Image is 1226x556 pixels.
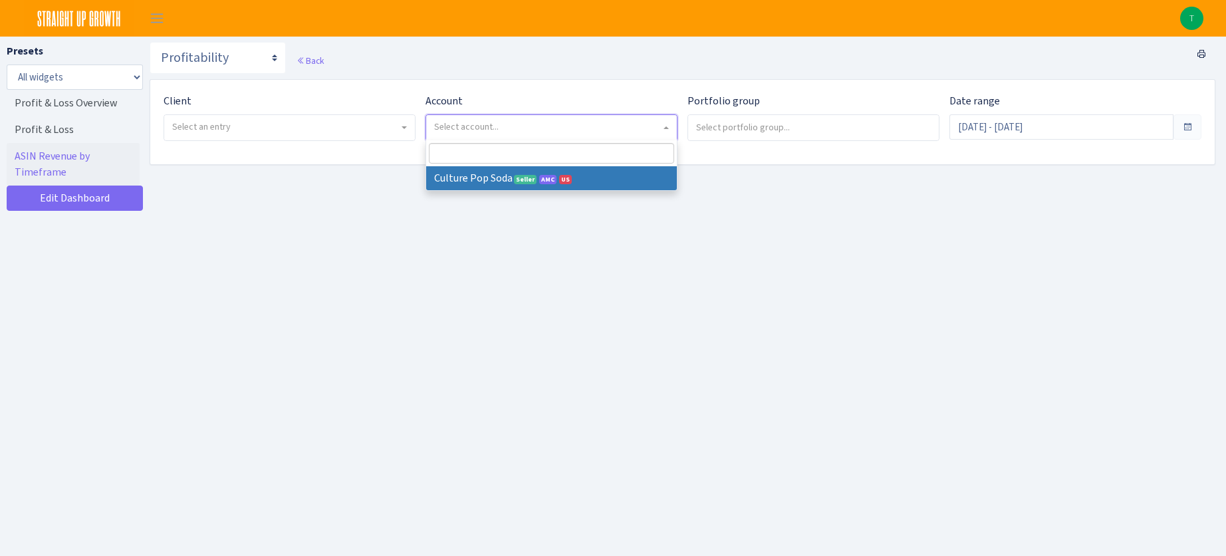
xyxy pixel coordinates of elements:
button: Toggle navigation [140,7,174,29]
li: Culture Pop Soda [426,166,677,190]
span: Select an entry [172,120,231,133]
label: Date range [949,93,1000,109]
span: US [559,175,572,184]
label: Client [164,93,191,109]
input: Select portfolio group... [688,115,939,139]
span: Seller [514,175,537,184]
img: Tom First [1180,7,1203,30]
label: Presets [7,43,43,59]
a: Profit & Loss [7,116,140,143]
a: Profit & Loss Overview [7,90,140,116]
a: T [1180,7,1203,30]
label: Account [426,93,463,109]
a: ASIN Revenue by Timeframe [7,143,140,186]
span: Select account... [434,120,499,133]
a: Edit Dashboard [7,186,143,211]
span: Amazon Marketing Cloud [539,175,556,184]
label: Portfolio group [687,93,760,109]
a: Back [297,55,324,67]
